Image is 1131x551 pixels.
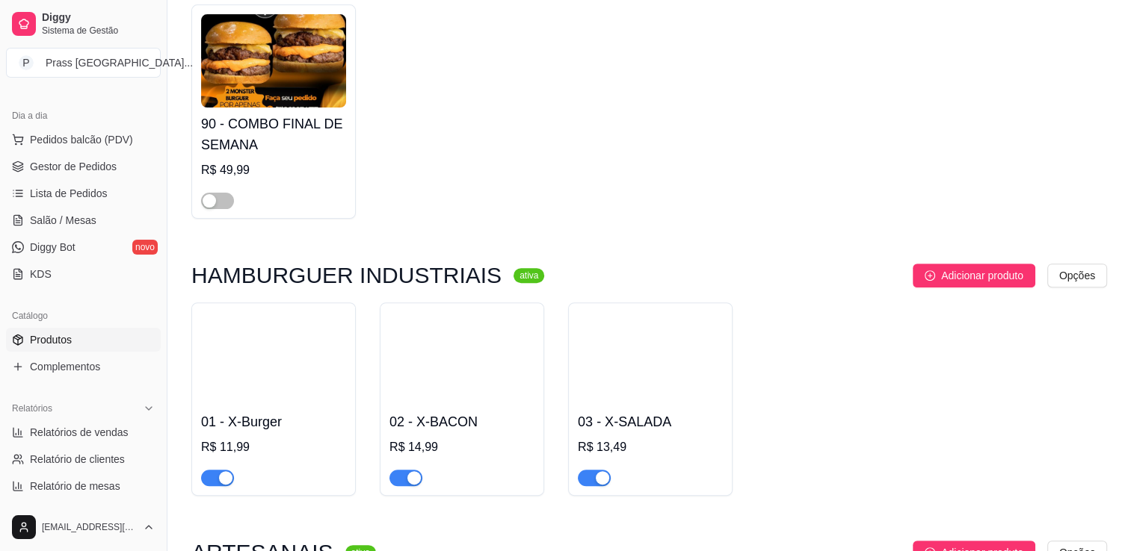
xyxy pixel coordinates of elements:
[6,128,161,152] button: Pedidos balcão (PDV)
[42,521,137,533] span: [EMAIL_ADDRESS][DOMAIN_NAME]
[941,267,1023,284] span: Adicionar produto
[389,411,534,432] h4: 02 - X-BACON
[12,402,52,414] span: Relatórios
[6,420,161,444] a: Relatórios de vendas
[30,213,96,228] span: Salão / Mesas
[30,332,72,347] span: Produtos
[201,312,346,405] img: product-image
[6,355,161,379] a: Complementos
[6,474,161,498] a: Relatório de mesas
[6,6,161,42] a: DiggySistema de Gestão
[30,267,52,281] span: KDS
[6,447,161,471] a: Relatório de clientes
[46,55,193,70] div: Prass [GEOGRAPHIC_DATA] ...
[30,240,75,255] span: Diggy Bot
[1059,267,1095,284] span: Opções
[30,452,125,467] span: Relatório de clientes
[201,438,346,456] div: R$ 11,99
[30,425,129,440] span: Relatórios de vendas
[578,411,723,432] h4: 03 - X-SALADA
[6,155,161,178] a: Gestor de Pedidos
[514,268,544,283] sup: ativa
[6,262,161,286] a: KDS
[30,479,120,494] span: Relatório de mesas
[6,501,161,525] a: Relatório de fidelidadenovo
[6,208,161,232] a: Salão / Mesas
[6,104,161,128] div: Dia a dia
[6,509,161,545] button: [EMAIL_ADDRESS][DOMAIN_NAME]
[389,438,534,456] div: R$ 14,99
[201,14,346,108] img: product-image
[6,181,161,205] a: Lista de Pedidos
[30,359,100,374] span: Complementos
[1047,264,1107,287] button: Opções
[201,411,346,432] h4: 01 - X-Burger
[201,113,346,155] h4: 90 - COMBO FINAL DE SEMANA
[191,267,502,284] h3: HAMBURGUER INDUSTRIAIS
[913,264,1035,287] button: Adicionar produto
[578,438,723,456] div: R$ 13,49
[42,25,155,37] span: Sistema de Gestão
[30,132,133,147] span: Pedidos balcão (PDV)
[201,161,346,179] div: R$ 49,99
[30,159,117,174] span: Gestor de Pedidos
[6,328,161,352] a: Produtos
[389,312,534,405] img: product-image
[19,55,34,70] span: P
[925,270,935,281] span: plus-circle
[42,11,155,25] span: Diggy
[578,312,723,405] img: product-image
[30,186,108,201] span: Lista de Pedidos
[6,304,161,328] div: Catálogo
[6,48,161,78] button: Select a team
[6,235,161,259] a: Diggy Botnovo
